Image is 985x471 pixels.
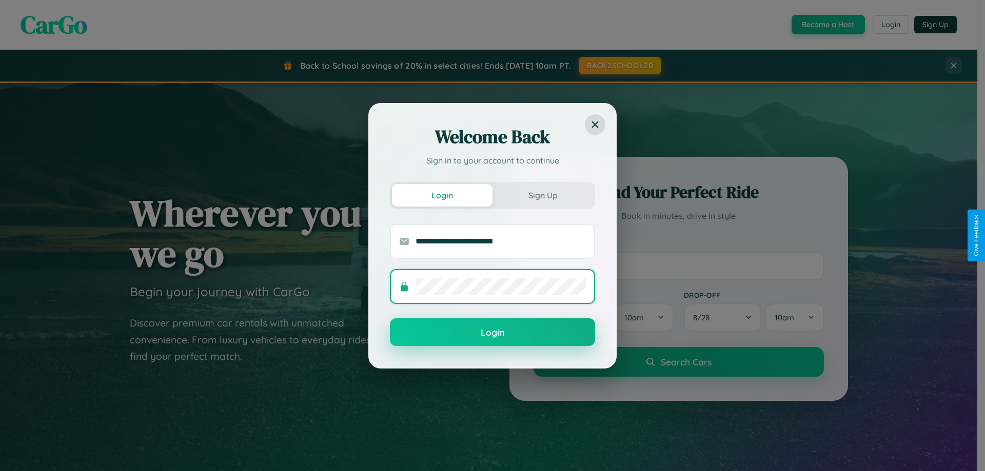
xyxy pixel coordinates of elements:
[392,184,493,207] button: Login
[390,318,595,346] button: Login
[390,154,595,167] p: Sign in to your account to continue
[390,125,595,149] h2: Welcome Back
[973,215,980,256] div: Give Feedback
[493,184,593,207] button: Sign Up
